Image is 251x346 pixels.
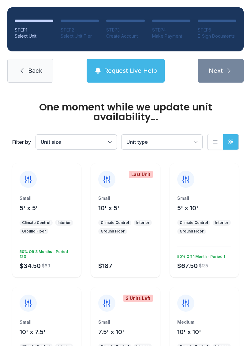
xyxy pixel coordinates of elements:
div: Last Unit [129,171,153,178]
div: 50% Off 3 Months - Period 123 [17,247,74,259]
div: STEP 3 [106,27,145,33]
button: Unit size [36,135,117,149]
div: Interior [215,220,228,225]
div: One moment while we update unit availability... [12,102,239,122]
div: Climate Control [22,220,50,225]
div: $187 [98,262,112,270]
div: Climate Control [180,220,208,225]
div: $69 [42,263,50,269]
div: Ground Floor [180,229,204,234]
div: Create Account [106,33,145,39]
div: Climate Control [101,220,129,225]
span: 5' x 5' [20,204,38,212]
span: Unit type [126,139,148,145]
div: STEP 4 [152,27,191,33]
div: STEP 5 [198,27,236,33]
span: 5' x 10' [177,204,198,212]
span: Unit size [41,139,61,145]
div: Medium [177,319,231,325]
div: Select Unit [15,33,53,39]
span: 7.5' x 10' [98,328,124,336]
div: STEP 1 [15,27,53,33]
span: 10' x 7.5' [20,328,46,336]
div: Select Unit Tier [61,33,99,39]
div: 2 Units Left [123,295,153,302]
div: Ground Floor [22,229,46,234]
div: Interior [58,220,71,225]
div: $34.50 [20,262,41,270]
div: Small [20,319,74,325]
div: Small [98,195,152,201]
div: Small [98,319,152,325]
div: $135 [199,263,208,269]
div: STEP 2 [61,27,99,33]
span: Next [209,66,223,75]
div: Small [20,195,74,201]
div: Filter by [12,138,31,146]
div: Ground Floor [101,229,125,234]
span: Back [28,66,42,75]
span: 10' x 10' [177,328,201,336]
div: 50% Off 1 Month - Period 1 [175,252,225,259]
div: Interior [136,220,149,225]
div: E-Sign Documents [198,33,236,39]
div: $67.50 [177,262,198,270]
span: Request Live Help [104,66,157,75]
div: Small [177,195,231,201]
div: Make Payment [152,33,191,39]
button: Unit type [122,135,202,149]
span: 10' x 5' [98,204,119,212]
